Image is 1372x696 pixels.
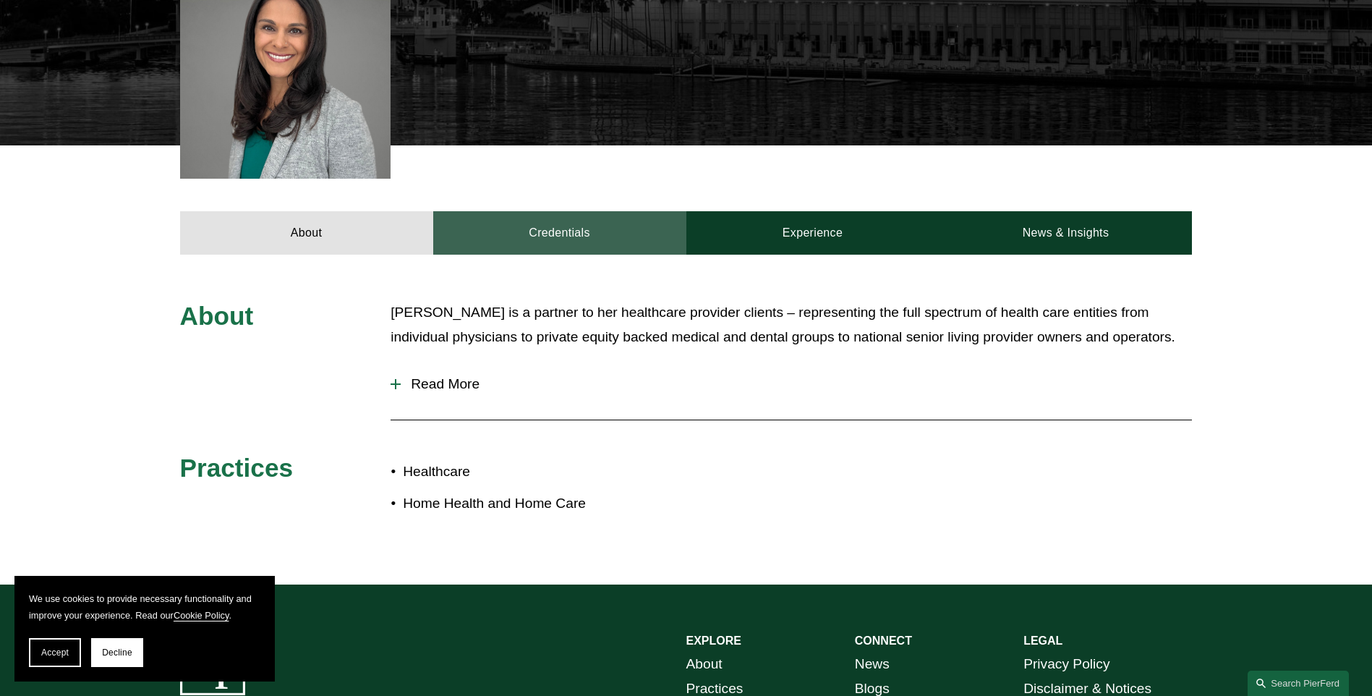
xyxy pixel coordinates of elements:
[401,376,1192,392] span: Read More
[1023,635,1062,647] strong: LEGAL
[180,211,433,255] a: About
[391,300,1192,350] p: [PERSON_NAME] is a partner to her healthcare provider clients – representing the full spectrum of...
[855,652,890,677] a: News
[686,652,723,677] a: About
[29,638,81,667] button: Accept
[102,648,132,658] span: Decline
[403,491,686,517] p: Home Health and Home Care
[391,365,1192,403] button: Read More
[174,610,229,621] a: Cookie Policy
[29,590,260,624] p: We use cookies to provide necessary functionality and improve your experience. Read our .
[433,211,686,255] a: Credentials
[180,454,294,482] span: Practices
[91,638,143,667] button: Decline
[403,459,686,485] p: Healthcare
[1023,652,1109,677] a: Privacy Policy
[686,211,939,255] a: Experience
[14,576,275,682] section: Cookie banner
[1248,671,1349,696] a: Search this site
[180,302,254,330] span: About
[41,648,69,658] span: Accept
[939,211,1192,255] a: News & Insights
[686,635,741,647] strong: EXPLORE
[855,635,912,647] strong: CONNECT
